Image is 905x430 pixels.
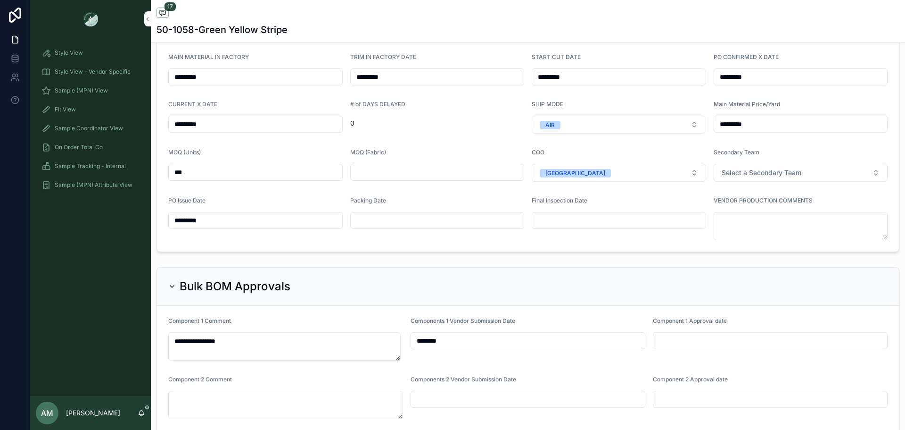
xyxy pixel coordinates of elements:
div: scrollable content [30,38,151,206]
span: Main Material Price/Yard [714,101,780,108]
img: App logo [83,11,98,26]
span: MOQ (Units) [168,149,201,156]
span: # of DAYS DELAYED [350,101,405,108]
span: Sample (MPN) Attribute View [55,181,132,189]
span: Component 2 Approval date [653,376,728,383]
span: Final Inspection Date [532,197,587,204]
span: START CUT DATE [532,53,581,60]
span: PO CONFIRMED X DATE [714,53,779,60]
span: Components 2 Vendor Submission Date [411,376,516,383]
button: Select Button [532,116,706,134]
span: Components 1 Vendor Submission Date [411,317,515,324]
div: AIR [545,121,555,129]
span: Style View [55,49,83,57]
span: Packing Date [350,197,386,204]
a: Sample (MPN) View [36,82,145,99]
span: TRIM IN FACTORY DATE [350,53,416,60]
span: 17 [164,2,176,11]
span: AM [41,407,53,419]
div: [GEOGRAPHIC_DATA] [545,169,605,177]
span: Component 1 Comment [168,317,231,324]
span: Sample (MPN) View [55,87,108,94]
span: On Order Total Co [55,143,103,151]
span: SHIP MODE [532,101,563,108]
a: Fit View [36,101,145,118]
span: Component 2 Comment [168,376,232,383]
button: Select Button [532,164,706,182]
span: Secondary Team [714,149,759,156]
button: 17 [156,8,169,19]
span: Component 1 Approval date [653,317,727,324]
span: MAIN MATERIAL IN FACTORY [168,53,249,60]
span: VENDOR PRODUCTION COMMENTS [714,197,813,204]
a: Style View - Vendor Specific [36,63,145,80]
p: [PERSON_NAME] [66,408,120,418]
a: Sample Tracking - Internal [36,158,145,175]
h1: 50-1058-Green Yellow Stripe [156,23,288,36]
span: MOQ (Fabric) [350,149,386,156]
span: Style View - Vendor Specific [55,68,131,76]
span: Select a Secondary Team [722,168,801,177]
span: PO Issue Date [168,197,206,204]
span: Sample Coordinator View [55,125,123,132]
a: Sample Coordinator View [36,120,145,137]
a: Style View [36,44,145,61]
a: On Order Total Co [36,139,145,156]
span: 0 [350,118,525,128]
a: Sample (MPN) Attribute View [36,177,145,194]
span: Fit View [55,106,76,113]
button: Select Button [714,164,888,182]
h2: Bulk BOM Approvals [180,279,290,294]
span: COO [532,149,544,156]
span: Sample Tracking - Internal [55,162,126,170]
span: CURRENT X DATE [168,101,217,108]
